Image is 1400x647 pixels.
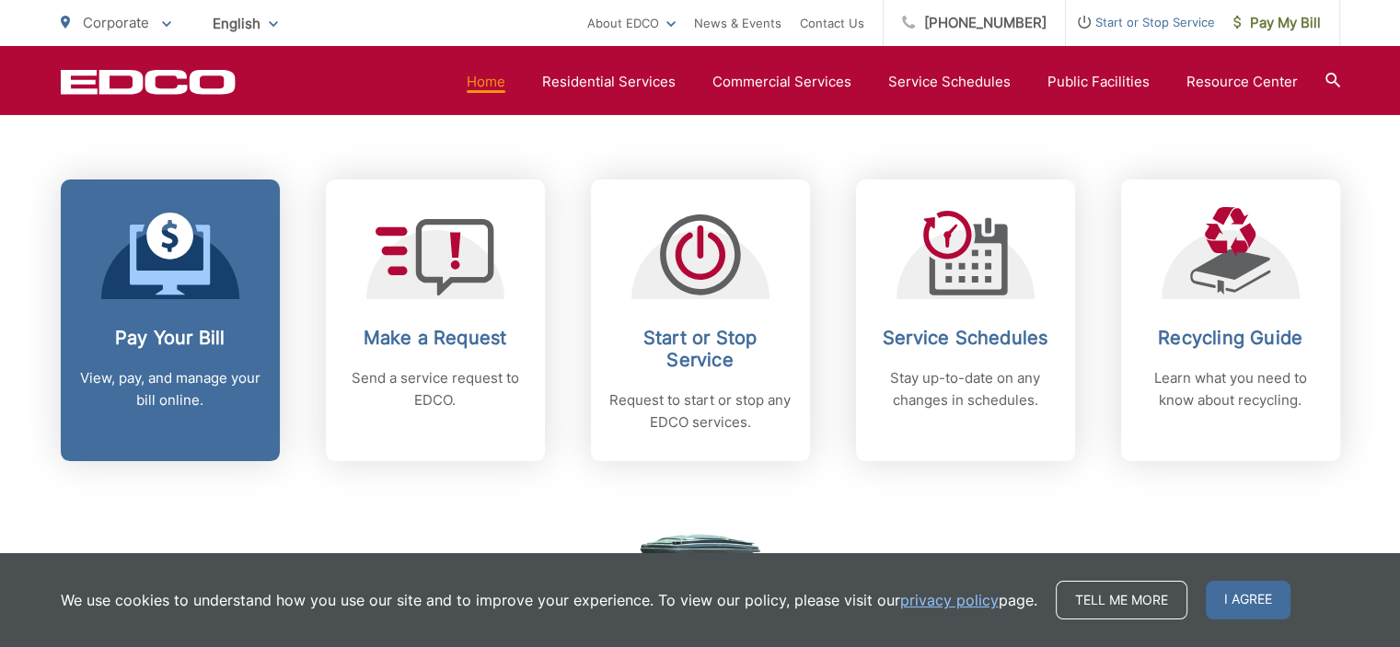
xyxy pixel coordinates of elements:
[61,69,236,95] a: EDCD logo. Return to the homepage.
[900,589,999,611] a: privacy policy
[61,589,1037,611] p: We use cookies to understand how you use our site and to improve your experience. To view our pol...
[609,389,792,433] p: Request to start or stop any EDCO services.
[344,327,526,349] h2: Make a Request
[83,14,149,31] span: Corporate
[1140,327,1322,349] h2: Recycling Guide
[712,71,851,93] a: Commercial Services
[874,327,1057,349] h2: Service Schedules
[1056,581,1187,619] a: Tell me more
[694,12,781,34] a: News & Events
[79,327,261,349] h2: Pay Your Bill
[856,179,1075,461] a: Service Schedules Stay up-to-date on any changes in schedules.
[1206,581,1290,619] span: I agree
[61,179,280,461] a: Pay Your Bill View, pay, and manage your bill online.
[1047,71,1150,93] a: Public Facilities
[326,179,545,461] a: Make a Request Send a service request to EDCO.
[199,7,292,40] span: English
[888,71,1011,93] a: Service Schedules
[587,12,676,34] a: About EDCO
[800,12,864,34] a: Contact Us
[1140,367,1322,411] p: Learn what you need to know about recycling.
[79,367,261,411] p: View, pay, and manage your bill online.
[874,367,1057,411] p: Stay up-to-date on any changes in schedules.
[1233,12,1321,34] span: Pay My Bill
[1186,71,1298,93] a: Resource Center
[609,327,792,371] h2: Start or Stop Service
[344,367,526,411] p: Send a service request to EDCO.
[542,71,676,93] a: Residential Services
[1121,179,1340,461] a: Recycling Guide Learn what you need to know about recycling.
[467,71,505,93] a: Home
